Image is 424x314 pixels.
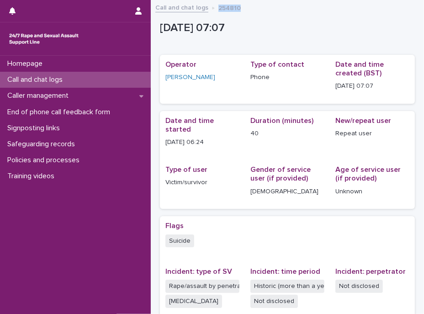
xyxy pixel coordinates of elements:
[250,295,298,308] span: Not disclosed
[335,81,409,91] p: [DATE] 07:07
[165,166,207,173] span: Type of user
[335,61,384,77] span: Date and time created (BST)
[250,187,324,197] p: [DEMOGRAPHIC_DATA]
[4,140,82,149] p: Safeguarding records
[335,268,406,275] span: Incident: perpetrator
[7,30,80,48] img: rhQMoQhaT3yELyF149Cw
[165,138,239,147] p: [DATE] 06:24
[4,91,76,100] p: Caller management
[250,61,304,68] span: Type of contact
[165,178,239,187] p: Victim/survivor
[218,2,241,12] p: 254810
[165,268,232,275] span: Incident: type of SV
[250,280,324,293] span: Historic (more than a year ago)
[4,124,67,133] p: Signposting links
[165,222,184,229] span: Flags
[4,108,117,117] p: End of phone call feedback form
[250,117,313,124] span: Duration (minutes)
[165,280,239,293] span: Rape/assault by penetration
[165,295,222,308] span: [MEDICAL_DATA]
[165,61,196,68] span: Operator
[165,234,194,248] span: Suicide
[4,59,50,68] p: Homepage
[165,117,214,133] span: Date and time started
[335,117,391,124] span: New/repeat user
[4,156,87,165] p: Policies and processes
[250,268,320,275] span: Incident: time period
[4,75,70,84] p: Call and chat logs
[250,129,324,138] p: 40
[165,73,215,82] a: [PERSON_NAME]
[160,21,411,35] p: [DATE] 07:07
[250,166,311,182] span: Gender of service user (if provided)
[335,280,383,293] span: Not disclosed
[335,129,409,138] p: Repeat user
[155,2,208,12] a: Call and chat logs
[4,172,62,181] p: Training videos
[335,166,401,182] span: Age of service user (if provided)
[335,187,409,197] p: Unknown
[250,73,324,82] p: Phone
